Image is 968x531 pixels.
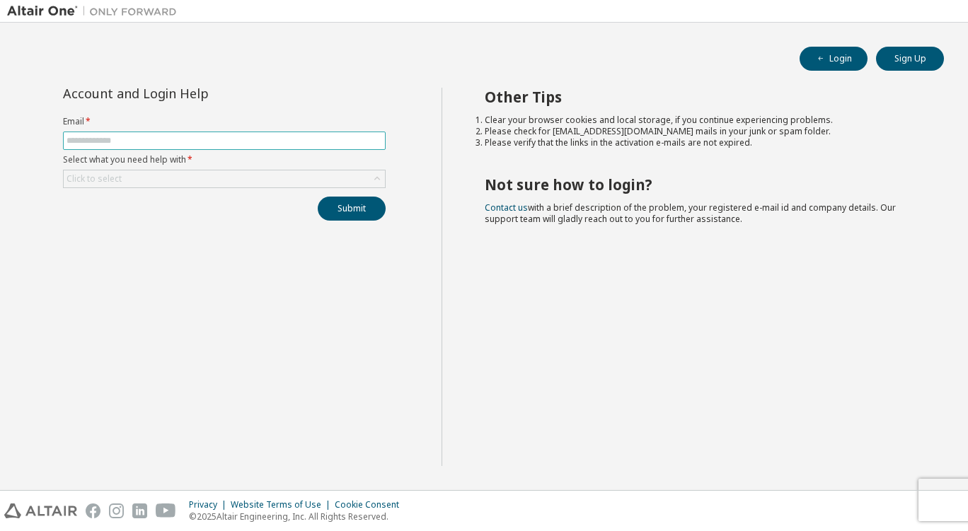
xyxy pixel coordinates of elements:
[231,499,335,510] div: Website Terms of Use
[485,126,919,137] li: Please check for [EMAIL_ADDRESS][DOMAIN_NAME] mails in your junk or spam folder.
[156,503,176,518] img: youtube.svg
[485,88,919,106] h2: Other Tips
[485,175,919,194] h2: Not sure how to login?
[318,197,386,221] button: Submit
[86,503,100,518] img: facebook.svg
[335,499,408,510] div: Cookie Consent
[189,499,231,510] div: Privacy
[63,88,321,99] div: Account and Login Help
[800,47,868,71] button: Login
[67,173,122,185] div: Click to select
[189,510,408,523] p: © 2025 Altair Engineering, Inc. All Rights Reserved.
[132,503,147,518] img: linkedin.svg
[4,503,77,518] img: altair_logo.svg
[876,47,944,71] button: Sign Up
[63,116,386,127] label: Email
[109,503,124,518] img: instagram.svg
[485,137,919,148] li: Please verify that the links in the activation e-mails are not expired.
[63,154,386,165] label: Select what you need help with
[485,115,919,126] li: Clear your browser cookies and local storage, if you continue experiencing problems.
[7,4,184,18] img: Altair One
[485,202,896,225] span: with a brief description of the problem, your registered e-mail id and company details. Our suppo...
[64,170,385,187] div: Click to select
[485,202,528,214] a: Contact us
